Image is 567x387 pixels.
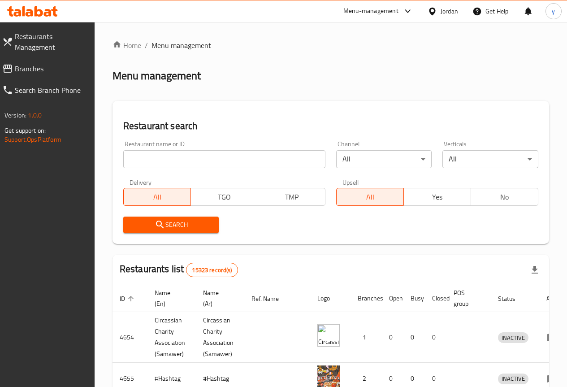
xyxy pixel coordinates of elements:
[382,285,403,312] th: Open
[425,312,446,363] td: 0
[498,374,528,384] span: INACTIVE
[15,63,87,74] span: Branches
[546,373,563,384] div: Menu
[498,333,528,343] span: INACTIVE
[336,188,404,206] button: All
[441,6,458,16] div: Jordan
[425,285,446,312] th: Closed
[4,125,46,136] span: Get support on:
[336,150,432,168] div: All
[120,293,137,304] span: ID
[310,285,351,312] th: Logo
[342,179,359,185] label: Upsell
[113,69,201,83] h2: Menu management
[123,217,219,233] button: Search
[195,191,255,204] span: TGO
[130,179,152,185] label: Delivery
[262,191,322,204] span: TMP
[120,262,238,277] h2: Restaurants list
[123,119,538,133] h2: Restaurant search
[151,40,211,51] span: Menu management
[4,134,61,145] a: Support.OpsPlatform
[403,188,471,206] button: Yes
[127,191,187,204] span: All
[123,150,325,168] input: Search for restaurant name or ID..
[498,332,528,343] div: INACTIVE
[113,312,147,363] td: 4654
[340,191,400,204] span: All
[546,332,563,343] div: Menu
[403,312,425,363] td: 0
[454,287,480,309] span: POS group
[15,31,87,52] span: Restaurants Management
[475,191,535,204] span: No
[123,188,191,206] button: All
[113,40,141,51] a: Home
[190,188,258,206] button: TGO
[186,263,238,277] div: Total records count
[351,312,382,363] td: 1
[407,191,467,204] span: Yes
[196,312,244,363] td: ​Circassian ​Charity ​Association​ (Samawer)
[155,287,185,309] span: Name (En)
[351,285,382,312] th: Branches
[113,40,549,51] nav: breadcrumb
[258,188,325,206] button: TMP
[203,287,234,309] span: Name (Ar)
[4,109,26,121] span: Version:
[471,188,538,206] button: No
[147,312,196,363] td: ​Circassian ​Charity ​Association​ (Samawer)
[442,150,538,168] div: All
[552,6,555,16] span: y
[524,259,545,281] div: Export file
[317,324,340,347] img: ​Circassian ​Charity ​Association​ (Samawer)
[251,293,290,304] span: Ref. Name
[498,293,527,304] span: Status
[145,40,148,51] li: /
[130,219,212,230] span: Search
[382,312,403,363] td: 0
[15,85,87,96] span: Search Branch Phone
[186,266,237,274] span: 15323 record(s)
[28,109,42,121] span: 1.0.0
[343,6,398,17] div: Menu-management
[403,285,425,312] th: Busy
